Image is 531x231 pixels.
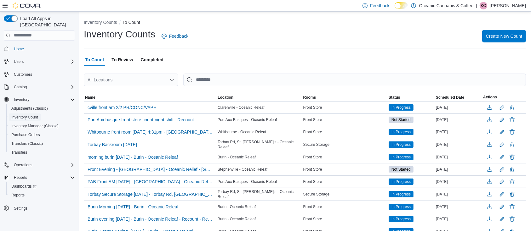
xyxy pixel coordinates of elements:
[480,2,487,9] div: Kelli Chislett
[302,166,387,173] div: Front Store
[11,96,32,103] button: Inventory
[508,178,516,185] button: Delete
[498,127,506,137] button: Edit count details
[14,47,24,52] span: Home
[6,139,77,148] button: Transfers (Classic)
[84,28,155,41] h1: Inventory Counts
[85,103,159,112] button: cville front am 2/2 PR/CONC/VAPE
[14,97,29,102] span: Inventory
[14,85,27,90] span: Catalog
[218,155,256,160] span: Burin - Oceanic Releaf
[88,166,213,173] span: Front Evening - [GEOGRAPHIC_DATA] - Oceanic Relief - [GEOGRAPHIC_DATA] - [GEOGRAPHIC_DATA] Releaf...
[486,33,522,39] span: Create New Count
[9,183,75,190] span: Dashboards
[435,215,482,223] div: [DATE]
[14,162,32,168] span: Operations
[435,128,482,136] div: [DATE]
[389,117,414,123] span: Not Started
[389,141,414,148] span: In Progress
[13,3,41,9] img: Cova
[85,127,215,137] button: Whitbourne front room [DATE] 4:31pm - [GEOGRAPHIC_DATA] - [GEOGRAPHIC_DATA] Releaf - Recount - Re...
[391,204,411,210] span: In Progress
[302,104,387,111] div: Front Store
[1,70,77,79] button: Customers
[9,131,43,139] a: Purchase Orders
[9,105,50,112] a: Adjustments (Classic)
[370,3,389,9] span: Feedback
[498,152,506,162] button: Edit count details
[9,183,39,190] a: Dashboards
[9,122,61,130] a: Inventory Manager (Classic)
[1,57,77,66] button: Users
[435,116,482,124] div: [DATE]
[6,130,77,139] button: Purchase Orders
[498,103,506,112] button: Edit count details
[11,141,43,146] span: Transfers (Classic)
[435,203,482,211] div: [DATE]
[389,216,414,222] span: In Progress
[9,105,75,112] span: Adjustments (Classic)
[302,128,387,136] div: Front Store
[389,204,414,210] span: In Progress
[6,122,77,130] button: Inventory Manager (Classic)
[9,149,30,156] a: Transfers
[391,154,411,160] span: In Progress
[11,193,25,198] span: Reports
[9,122,75,130] span: Inventory Manager (Classic)
[389,95,400,100] span: Status
[14,175,27,180] span: Reports
[1,95,77,104] button: Inventory
[218,129,266,135] span: Whitbourne - Oceanic Releaf
[508,141,516,148] button: Delete
[1,44,77,53] button: Home
[218,217,256,222] span: Burin - Oceanic Releaf
[11,161,75,169] span: Operations
[9,191,27,199] a: Reports
[85,202,181,212] button: Burin Morning [DATE] - Burin - Oceanic Releaf
[88,154,178,160] span: morning burin [DATE] - Burin - Oceanic Releaf
[14,59,24,64] span: Users
[391,167,411,172] span: Not Started
[9,191,75,199] span: Reports
[84,19,526,27] nav: An example of EuiBreadcrumbs
[508,116,516,124] button: Delete
[389,191,414,197] span: In Progress
[218,189,300,199] span: Torbay Rd, St. [PERSON_NAME]'s - Oceanic Releaf
[88,216,213,222] span: Burin evening [DATE] - Burin - Oceanic Releaf - Recount - Recount - Recount
[6,113,77,122] button: Inventory Count
[11,71,35,78] a: Customers
[508,153,516,161] button: Delete
[508,190,516,198] button: Delete
[11,184,37,189] span: Dashboards
[85,165,215,174] button: Front Evening - [GEOGRAPHIC_DATA] - Oceanic Relief - [GEOGRAPHIC_DATA] - [GEOGRAPHIC_DATA] Releaf...
[498,202,506,212] button: Edit count details
[218,95,233,100] span: Location
[1,83,77,91] button: Catalog
[218,179,277,184] span: Port Aux Basques - Oceanic Releaf
[498,190,506,199] button: Edit count details
[302,94,387,101] button: Rooms
[11,174,75,181] span: Reports
[14,206,27,211] span: Settings
[482,30,526,42] button: Create New Count
[498,115,506,124] button: Edit count details
[435,190,482,198] div: [DATE]
[389,154,414,160] span: In Progress
[302,116,387,124] div: Front Store
[18,15,75,28] span: Load All Apps in [GEOGRAPHIC_DATA]
[391,191,411,197] span: In Progress
[9,131,75,139] span: Purchase Orders
[11,174,30,181] button: Reports
[436,95,464,100] span: Scheduled Date
[9,113,41,121] a: Inventory Count
[387,94,435,101] button: Status
[88,117,194,123] span: Port Aux basque-front store count-night shift - Recount
[216,94,302,101] button: Location
[11,83,29,91] button: Catalog
[4,42,75,229] nav: Complex example
[11,58,75,65] span: Users
[11,132,40,137] span: Purchase Orders
[6,148,77,157] button: Transfers
[88,179,213,185] span: PAB Front AM [DATE] - [GEOGRAPHIC_DATA] - Oceanic Releaf - Recount - Recount
[302,215,387,223] div: Front Store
